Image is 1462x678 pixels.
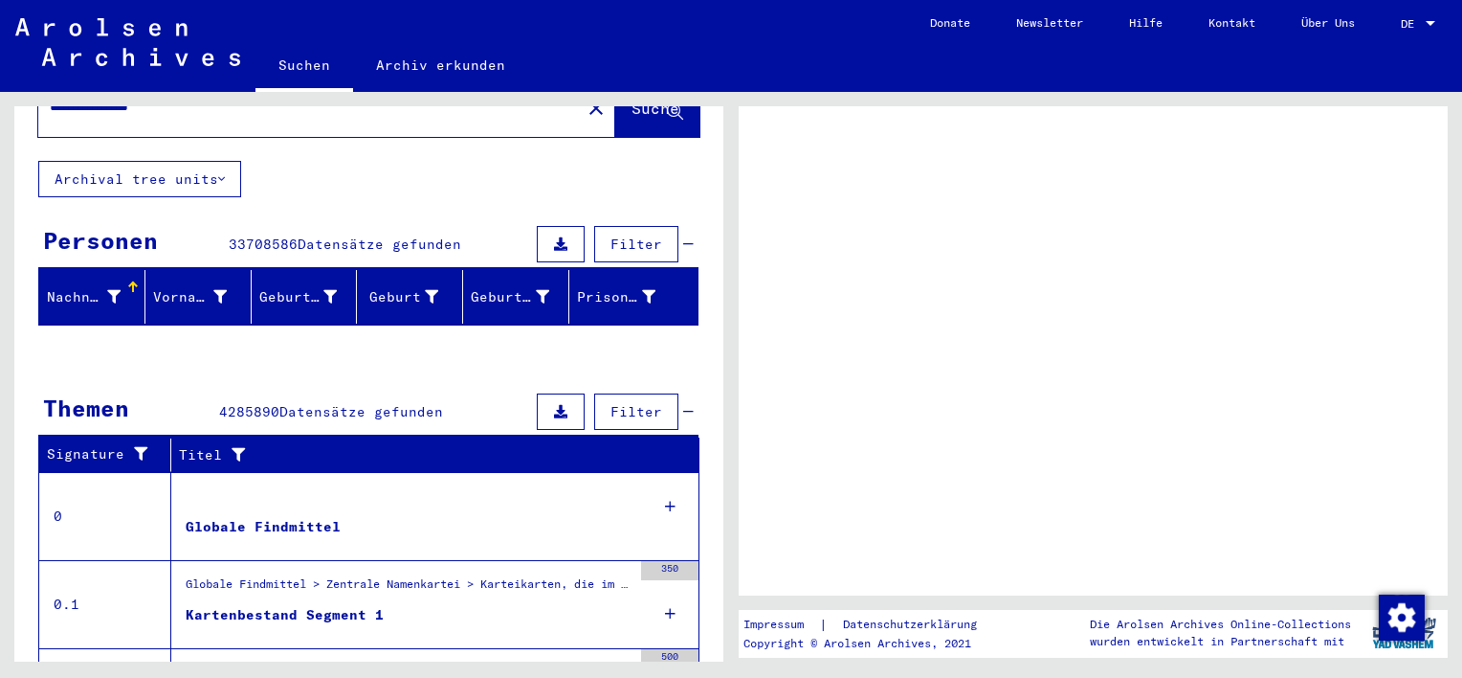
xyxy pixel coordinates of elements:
[577,287,655,307] div: Prisoner #
[186,517,341,537] div: Globale Findmittel
[1379,595,1425,641] img: Zustimmung ändern
[252,270,358,324] mat-header-cell: Geburtsname
[353,42,528,88] a: Archiv erkunden
[594,394,678,430] button: Filter
[743,615,819,635] a: Impressum
[1090,633,1351,650] p: wurden entwickelt in Partnerschaft mit
[47,287,121,307] div: Nachname
[365,287,438,307] div: Geburt‏
[43,391,129,425] div: Themen
[471,282,573,312] div: Geburtsdatum
[153,287,227,307] div: Vorname
[743,615,1000,635] div: |
[1090,616,1351,633] p: Die Arolsen Archives Online-Collections
[179,440,680,470] div: Titel
[357,270,463,324] mat-header-cell: Geburt‏
[585,97,608,120] mat-icon: close
[1401,17,1422,31] span: DE
[47,444,156,464] div: Signature
[610,236,662,253] span: Filter
[298,236,461,253] span: Datensätze gefunden
[153,282,251,312] div: Vorname
[15,18,240,66] img: Arolsen_neg.svg
[569,270,698,324] mat-header-cell: Prisoner #
[39,472,171,560] td: 0
[828,615,1000,635] a: Datenschutzerklärung
[38,161,241,197] button: Archival tree units
[255,42,353,92] a: Suchen
[179,445,661,465] div: Titel
[43,223,158,258] div: Personen
[47,440,175,470] div: Signature
[594,226,678,262] button: Filter
[631,99,679,118] span: Suche
[39,270,145,324] mat-header-cell: Nachname
[471,287,549,307] div: Geburtsdatum
[1368,609,1440,657] img: yv_logo.png
[743,635,1000,652] p: Copyright © Arolsen Archives, 2021
[39,560,171,648] td: 0.1
[641,649,698,668] div: 500
[463,270,569,324] mat-header-cell: Geburtsdatum
[279,403,443,420] span: Datensätze gefunden
[259,287,338,307] div: Geburtsname
[186,605,384,625] div: Kartenbestand Segment 1
[186,576,631,602] div: Globale Findmittel > Zentrale Namenkartei > Karteikarten, die im Rahmen der sequentiellen Massend...
[641,561,698,580] div: 350
[259,282,362,312] div: Geburtsname
[1378,594,1424,640] div: Zustimmung ändern
[610,403,662,420] span: Filter
[145,270,252,324] mat-header-cell: Vorname
[615,78,699,137] button: Suche
[47,282,144,312] div: Nachname
[577,282,679,312] div: Prisoner #
[577,88,615,126] button: Clear
[229,236,298,253] span: 33708586
[219,403,279,420] span: 4285890
[365,282,462,312] div: Geburt‏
